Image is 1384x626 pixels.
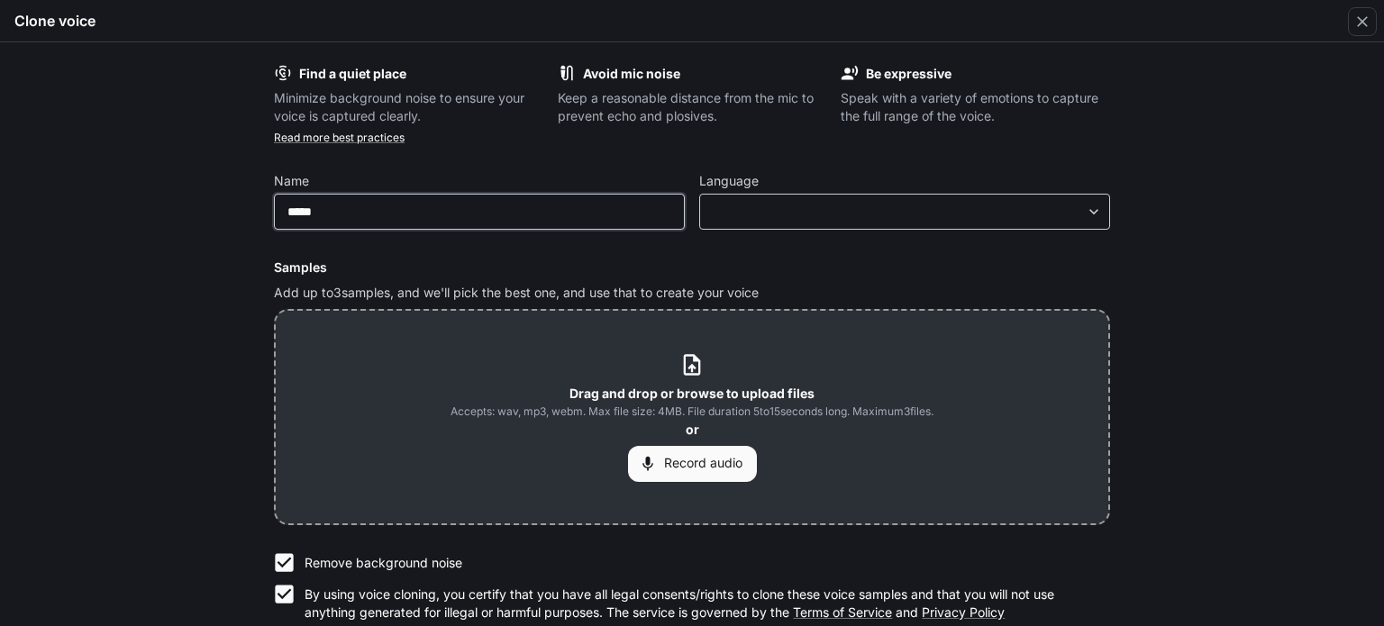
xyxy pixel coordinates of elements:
b: Drag and drop or browse to upload files [569,386,815,401]
h5: Clone voice [14,11,96,31]
a: Privacy Policy [922,604,1005,620]
div: ​ [700,203,1109,221]
b: Find a quiet place [299,66,406,81]
p: Name [274,175,309,187]
a: Read more best practices [274,131,405,144]
p: Add up to 3 samples, and we'll pick the best one, and use that to create your voice [274,284,1110,302]
p: Language [699,175,759,187]
span: Accepts: wav, mp3, webm. Max file size: 4MB. File duration 5 to 15 seconds long. Maximum 3 files. [451,403,933,421]
p: By using voice cloning, you certify that you have all legal consents/rights to clone these voice ... [305,585,1096,621]
b: Avoid mic noise [583,66,680,81]
button: Record audio [628,446,757,482]
b: or [686,422,699,437]
p: Keep a reasonable distance from the mic to prevent echo and plosives. [558,89,827,125]
p: Remove background noise [305,554,462,572]
p: Speak with a variety of emotions to capture the full range of the voice. [841,89,1110,125]
p: Minimize background noise to ensure your voice is captured clearly. [274,89,543,125]
a: Terms of Service [793,604,892,620]
h6: Samples [274,259,1110,277]
b: Be expressive [866,66,951,81]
